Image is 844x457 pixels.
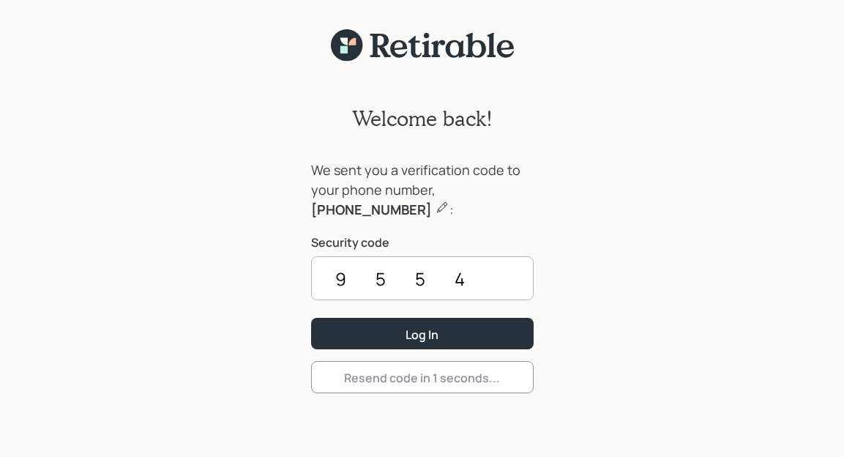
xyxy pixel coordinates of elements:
[311,318,534,349] button: Log In
[311,361,534,393] button: Resend code in 1 seconds...
[311,234,534,250] label: Security code
[344,370,500,386] div: Resend code in 1 seconds...
[311,160,534,220] div: We sent you a verification code to your phone number, :
[311,201,432,218] b: [PHONE_NUMBER]
[311,256,534,300] input: ••••
[406,327,438,343] div: Log In
[352,106,493,131] h2: Welcome back!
